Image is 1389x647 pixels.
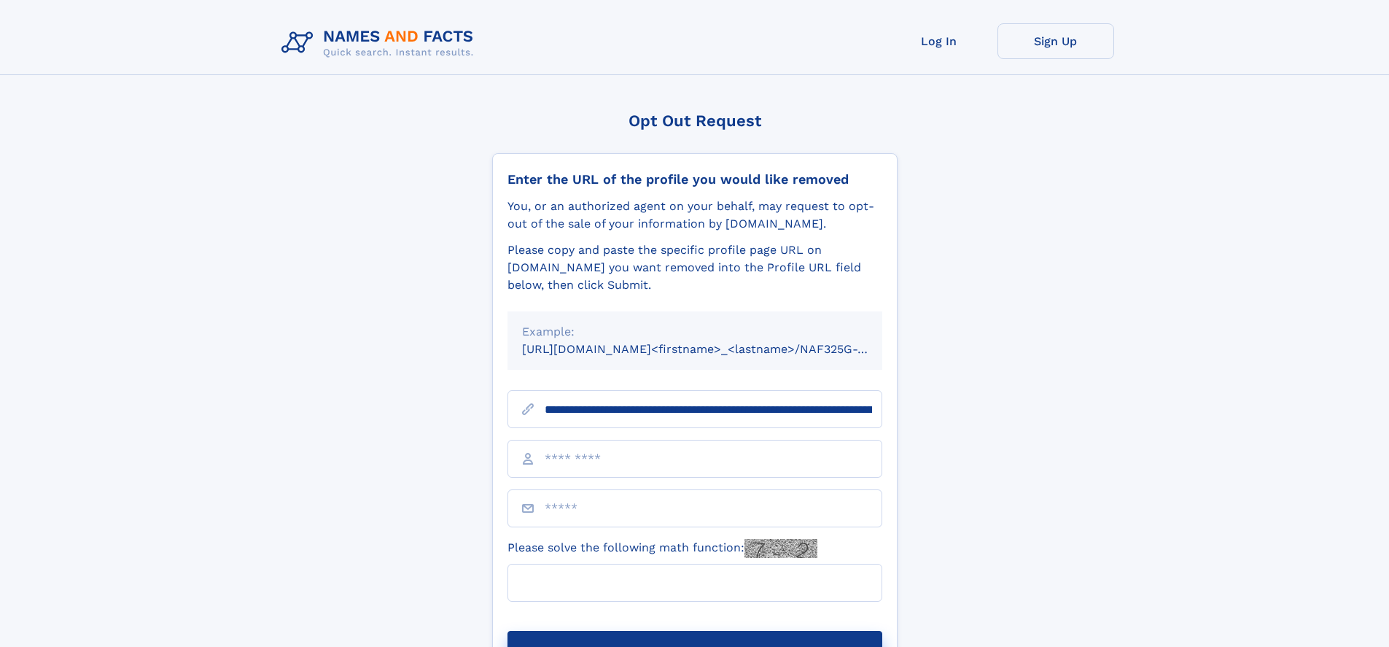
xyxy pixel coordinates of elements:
[881,23,997,59] a: Log In
[522,342,910,356] small: [URL][DOMAIN_NAME]<firstname>_<lastname>/NAF325G-xxxxxxxx
[522,323,868,341] div: Example:
[276,23,486,63] img: Logo Names and Facts
[507,198,882,233] div: You, or an authorized agent on your behalf, may request to opt-out of the sale of your informatio...
[507,539,817,558] label: Please solve the following math function:
[997,23,1114,59] a: Sign Up
[492,112,898,130] div: Opt Out Request
[507,241,882,294] div: Please copy and paste the specific profile page URL on [DOMAIN_NAME] you want removed into the Pr...
[507,171,882,187] div: Enter the URL of the profile you would like removed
